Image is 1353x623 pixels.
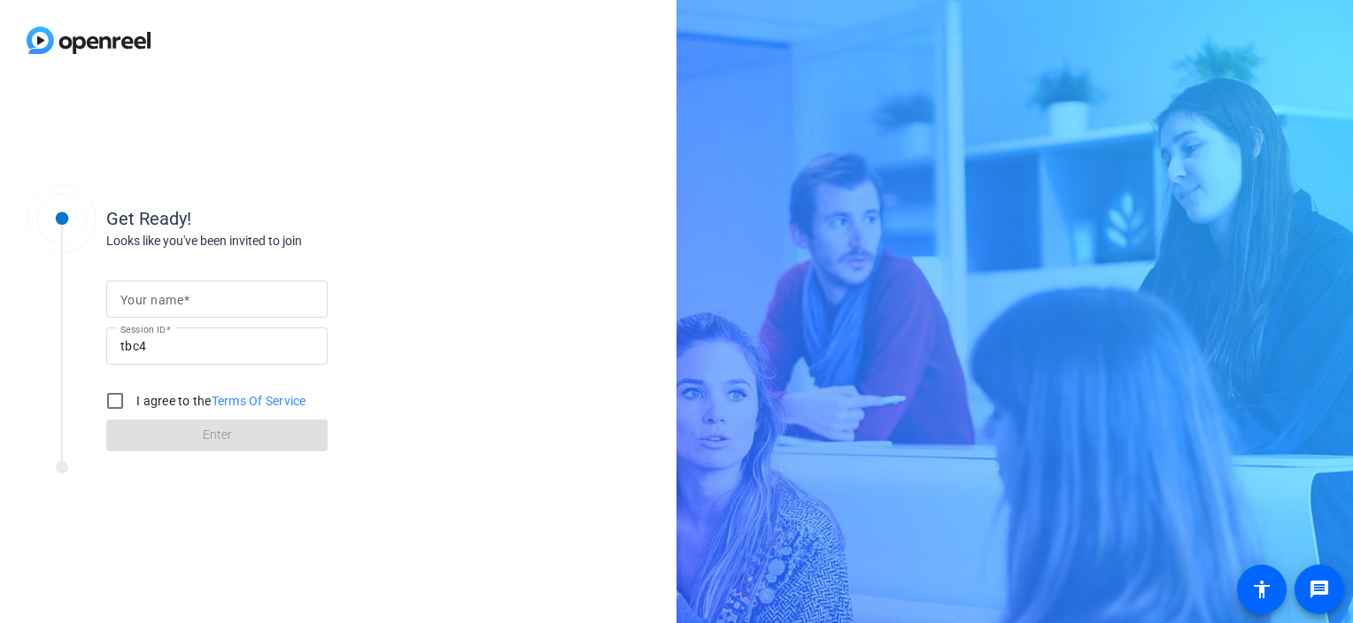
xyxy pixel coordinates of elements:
label: I agree to the [133,392,306,410]
div: Get Ready! [106,205,460,232]
div: Looks like you've been invited to join [106,232,460,250]
mat-label: Session ID [120,324,166,335]
mat-icon: accessibility [1251,579,1272,600]
a: Terms Of Service [212,394,306,408]
mat-icon: message [1309,579,1330,600]
mat-label: Your name [120,293,183,307]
